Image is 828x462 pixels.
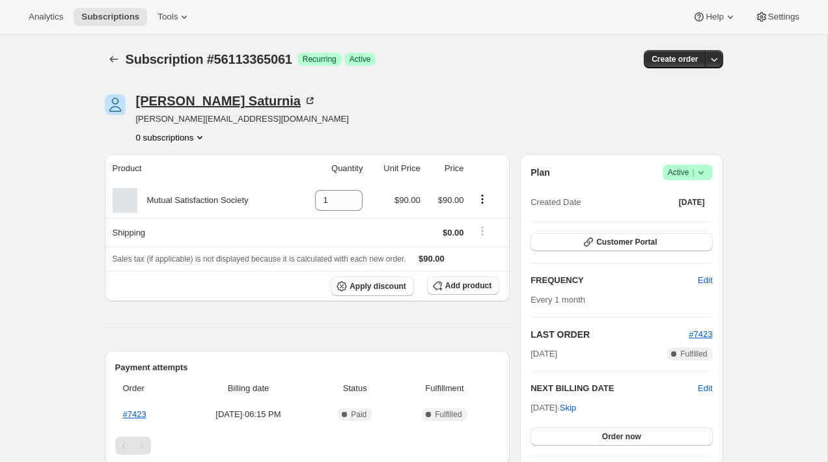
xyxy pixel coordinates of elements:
[689,329,712,339] a: #7423
[560,401,576,414] span: Skip
[531,196,581,209] span: Created Date
[596,237,657,247] span: Customer Portal
[427,277,499,295] button: Add product
[105,94,126,115] span: Ian Saturnia
[689,328,712,341] button: #7423
[698,382,712,395] button: Edit
[123,409,146,419] a: #7423
[350,54,371,64] span: Active
[692,167,694,178] span: |
[472,192,493,206] button: Product actions
[113,254,406,264] span: Sales tax (if applicable) is not displayed because it is calculated with each new order.
[137,194,249,207] div: Mutual Satisfaction Society
[115,374,181,403] th: Order
[768,12,799,22] span: Settings
[115,437,500,455] nav: Pagination
[706,12,723,22] span: Help
[136,113,349,126] span: [PERSON_NAME][EMAIL_ADDRESS][DOMAIN_NAME]
[531,166,550,179] h2: Plan
[690,270,720,291] button: Edit
[350,281,406,292] span: Apply discount
[158,12,178,22] span: Tools
[419,254,445,264] span: $90.00
[126,52,292,66] span: Subscription #56113365061
[320,382,390,395] span: Status
[105,218,296,247] th: Shipping
[531,233,712,251] button: Customer Portal
[366,154,424,183] th: Unit Price
[531,382,698,395] h2: NEXT BILLING DATE
[680,349,707,359] span: Fulfilled
[668,166,708,179] span: Active
[105,154,296,183] th: Product
[150,8,199,26] button: Tools
[698,274,712,287] span: Edit
[445,280,491,291] span: Add product
[21,8,71,26] button: Analytics
[552,398,584,418] button: Skip
[74,8,147,26] button: Subscriptions
[81,12,139,22] span: Subscriptions
[531,403,576,413] span: [DATE] ·
[115,361,500,374] h2: Payment attempts
[679,197,705,208] span: [DATE]
[331,277,414,296] button: Apply discount
[685,8,744,26] button: Help
[184,382,312,395] span: Billing date
[424,154,468,183] th: Price
[472,224,493,238] button: Shipping actions
[296,154,367,183] th: Quantity
[602,431,641,442] span: Order now
[531,347,557,360] span: [DATE]
[105,50,123,68] button: Subscriptions
[531,428,712,446] button: Order now
[644,50,706,68] button: Create order
[671,193,713,211] button: [DATE]
[303,54,337,64] span: Recurring
[531,274,698,287] h2: FREQUENCY
[351,409,366,420] span: Paid
[747,8,807,26] button: Settings
[29,12,63,22] span: Analytics
[443,228,464,238] span: $0.00
[531,328,689,341] h2: LAST ORDER
[435,409,462,420] span: Fulfilled
[136,94,316,107] div: [PERSON_NAME] Saturnia
[652,54,698,64] span: Create order
[184,408,312,421] span: [DATE] · 06:15 PM
[531,295,585,305] span: Every 1 month
[136,131,207,144] button: Product actions
[398,382,491,395] span: Fulfillment
[438,195,464,205] span: $90.00
[394,195,421,205] span: $90.00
